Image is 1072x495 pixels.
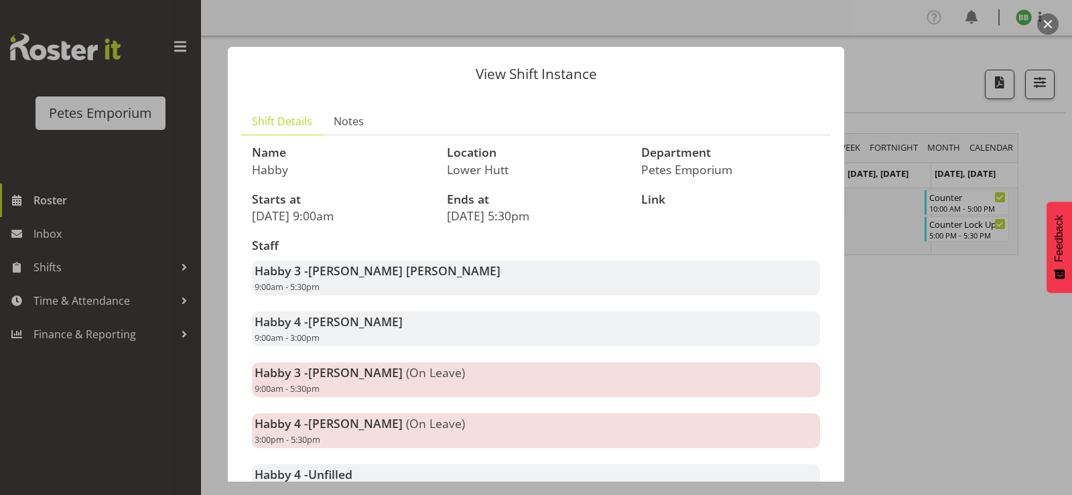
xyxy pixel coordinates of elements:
[1053,215,1065,262] span: Feedback
[406,364,465,380] span: (On Leave)
[447,208,626,223] p: [DATE] 5:30pm
[252,113,312,129] span: Shift Details
[255,433,320,445] span: 3:00pm - 5:30pm
[255,364,403,380] strong: Habby 3 -
[308,263,500,279] span: [PERSON_NAME] [PERSON_NAME]
[641,193,820,206] h3: Link
[252,208,431,223] p: [DATE] 9:00am
[641,146,820,159] h3: Department
[447,146,626,159] h3: Location
[255,281,320,293] span: 9:00am - 5:30pm
[1047,202,1072,293] button: Feedback - Show survey
[252,193,431,206] h3: Starts at
[641,162,820,177] p: Petes Emporium
[252,146,431,159] h3: Name
[308,466,352,482] span: Unfilled
[255,466,352,482] strong: Habby 4 -
[241,67,831,81] p: View Shift Instance
[252,239,820,253] h3: Staff
[308,415,403,431] span: [PERSON_NAME]
[252,162,431,177] p: Habby
[255,263,500,279] strong: Habby 3 -
[255,313,403,330] strong: Habby 4 -
[308,313,403,330] span: [PERSON_NAME]
[255,415,403,431] strong: Habby 4 -
[334,113,364,129] span: Notes
[406,415,465,431] span: (On Leave)
[255,332,320,344] span: 9:00am - 3:00pm
[447,162,626,177] p: Lower Hutt
[447,193,626,206] h3: Ends at
[255,382,320,395] span: 9:00am - 5:30pm
[308,364,403,380] span: [PERSON_NAME]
